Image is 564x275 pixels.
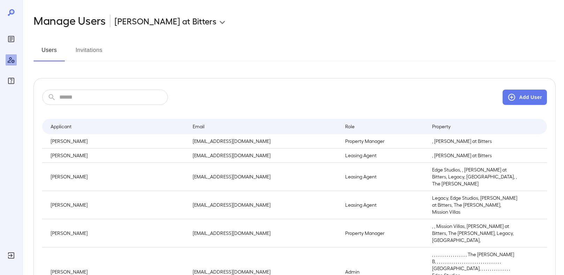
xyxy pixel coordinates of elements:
[6,54,17,66] div: Manage Users
[193,152,334,159] p: [EMAIL_ADDRESS][DOMAIN_NAME]
[432,152,518,159] p: , [PERSON_NAME] at Bitters
[503,90,547,105] button: Add User
[193,201,334,208] p: [EMAIL_ADDRESS][DOMAIN_NAME]
[51,173,181,180] p: [PERSON_NAME]
[6,33,17,45] div: Reports
[51,230,181,237] p: [PERSON_NAME]
[345,152,421,159] p: Leasing Agent
[51,201,181,208] p: [PERSON_NAME]
[345,230,421,237] p: Property Manager
[114,15,216,26] p: [PERSON_NAME] at Bitters
[193,138,334,145] p: [EMAIL_ADDRESS][DOMAIN_NAME]
[193,173,334,180] p: [EMAIL_ADDRESS][DOMAIN_NAME]
[51,138,181,145] p: [PERSON_NAME]
[6,75,17,86] div: FAQ
[432,138,518,145] p: , [PERSON_NAME] at Bitters
[6,250,17,261] div: Log Out
[345,173,421,180] p: Leasing Agent
[51,152,181,159] p: [PERSON_NAME]
[34,14,106,28] h2: Manage Users
[432,194,518,215] p: Legacy, Edge Studios, [PERSON_NAME] at Bitters, The [PERSON_NAME], Mission Villas
[345,138,421,145] p: Property Manager
[432,166,518,187] p: Edge Studios, , [PERSON_NAME] at Bitters, Legacy, [GEOGRAPHIC_DATA], , The [PERSON_NAME]
[34,45,65,61] button: Users
[432,223,518,244] p: , , Mission Villas, [PERSON_NAME] at Bitters, The [PERSON_NAME], Legacy, [GEOGRAPHIC_DATA],
[345,201,421,208] p: Leasing Agent
[426,119,523,134] th: Property
[193,230,334,237] p: [EMAIL_ADDRESS][DOMAIN_NAME]
[340,119,426,134] th: Role
[187,119,340,134] th: Email
[73,45,105,61] button: Invitations
[42,119,187,134] th: Applicant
